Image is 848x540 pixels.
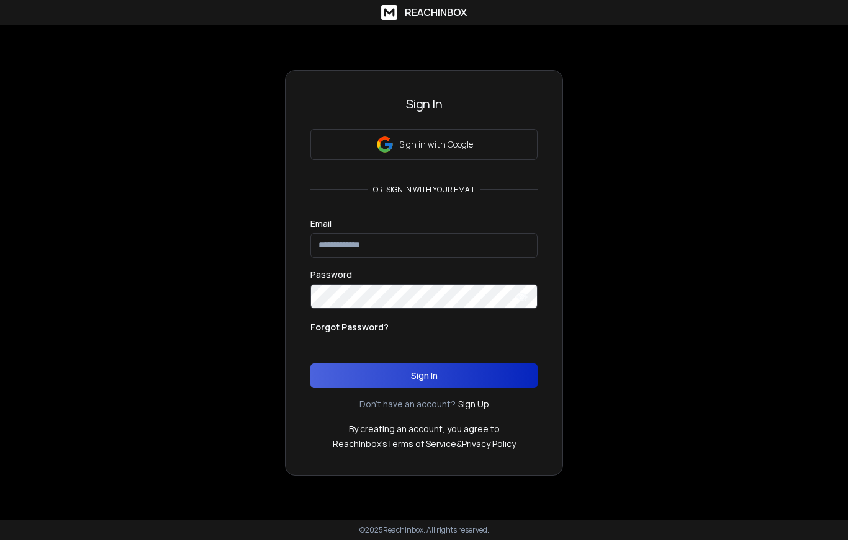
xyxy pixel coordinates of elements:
[381,5,467,20] a: ReachInbox
[399,138,473,151] p: Sign in with Google
[349,423,500,435] p: By creating an account, you agree to
[310,219,332,228] label: Email
[310,321,389,334] p: Forgot Password?
[310,363,538,388] button: Sign In
[310,129,538,160] button: Sign in with Google
[387,438,456,449] a: Terms of Service
[359,525,489,535] p: © 2025 Reachinbox. All rights reserved.
[368,185,480,195] p: or, sign in with your email
[458,398,489,410] a: Sign Up
[310,270,352,279] label: Password
[333,438,516,450] p: ReachInbox's &
[359,398,456,410] p: Don't have an account?
[310,95,538,113] h3: Sign In
[405,5,467,20] h1: ReachInbox
[462,438,516,449] a: Privacy Policy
